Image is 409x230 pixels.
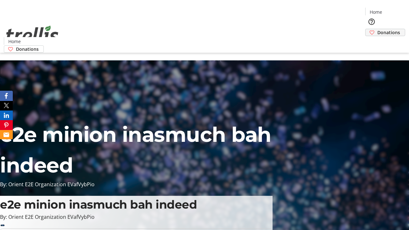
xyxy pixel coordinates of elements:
button: Cart [365,36,378,49]
a: Donations [4,45,44,53]
button: Help [365,15,378,28]
a: Home [366,9,386,15]
a: Donations [365,29,405,36]
span: Home [8,38,21,45]
span: Donations [377,29,400,36]
a: Home [4,38,25,45]
span: Donations [16,46,39,52]
img: Orient E2E Organization EVafVybPio's Logo [4,19,61,50]
span: Home [370,9,382,15]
